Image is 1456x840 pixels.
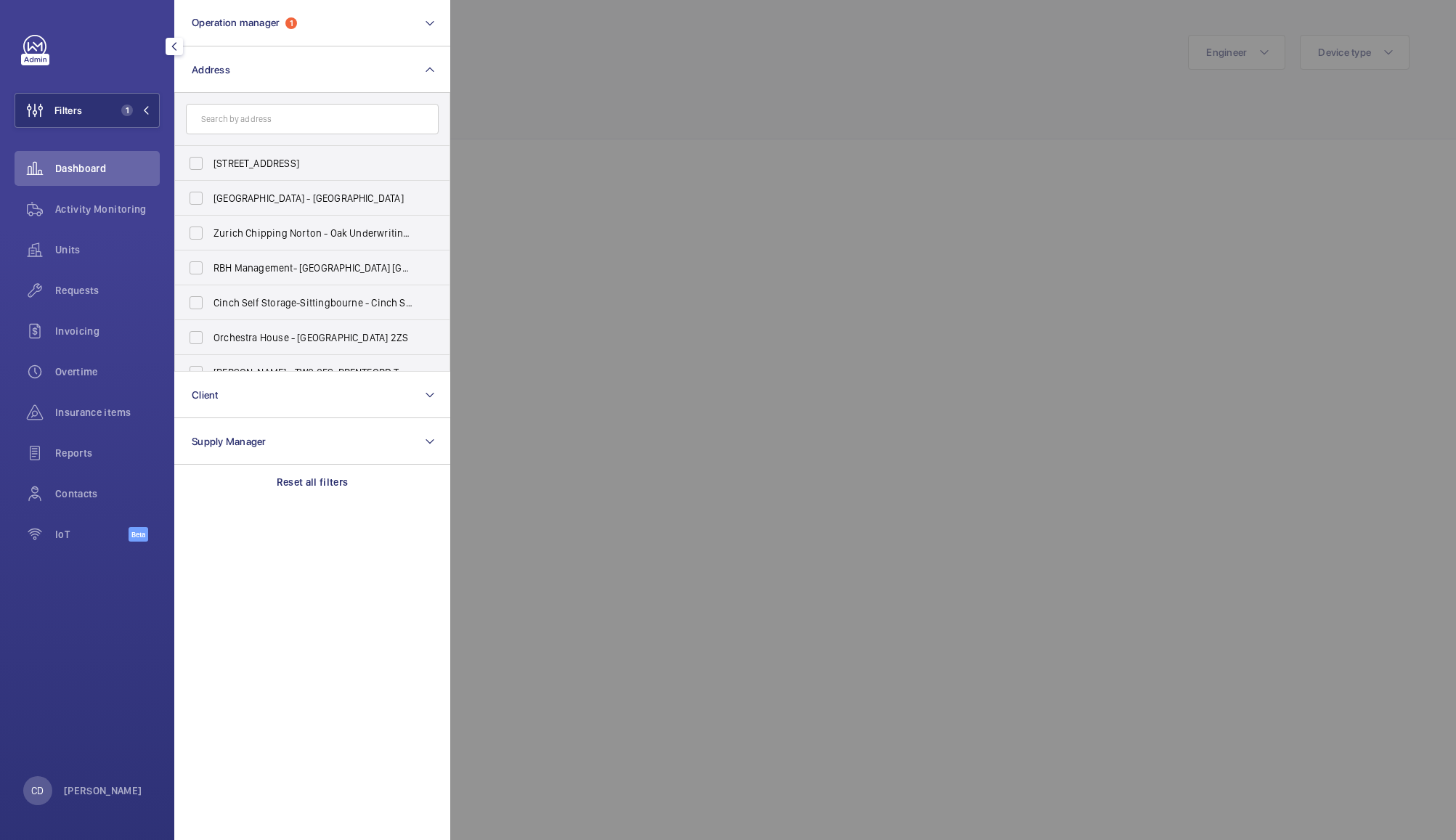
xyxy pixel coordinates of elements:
[64,783,142,798] p: [PERSON_NAME]
[55,242,160,257] span: Units
[55,486,160,501] span: Contacts
[15,93,160,128] button: Filters1
[55,283,160,298] span: Requests
[55,527,129,542] span: IoT
[55,324,160,338] span: Invoicing
[55,405,160,420] span: Insurance items
[55,364,160,379] span: Overtime
[55,161,160,176] span: Dashboard
[55,202,160,216] span: Activity Monitoring
[55,446,160,460] span: Reports
[129,527,148,542] span: Beta
[54,103,82,118] span: Filters
[121,105,133,116] span: 1
[31,783,44,798] p: CD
